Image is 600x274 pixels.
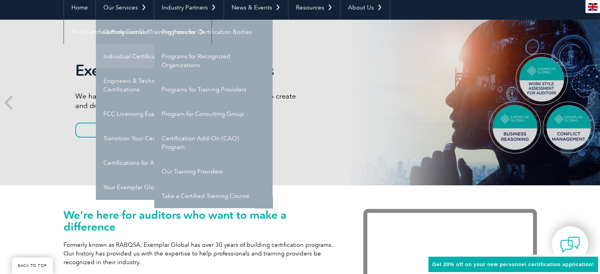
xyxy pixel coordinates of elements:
[12,257,53,274] a: BACK TO TOP
[96,102,214,126] a: FCC Licensing Exams
[154,159,273,184] a: Our Training Providers
[154,44,273,77] a: Programs for Recognized Organizations
[64,209,340,233] h1: We’re here for auditors who want to make a difference
[560,235,580,254] img: contact-chat.png
[154,102,273,126] a: Program for Consulting Group
[154,126,273,159] a: Certification Add-On (CAO) Program
[96,151,214,175] a: Certifications for ASQ CQAs
[75,91,300,110] p: We have partnered with TalentClick to give you a new tool to create and drive high-performance teams
[154,20,273,44] a: Programs for Certification Bodies
[75,62,300,80] h2: Exemplar Global Assessments
[64,20,211,44] a: Find Certified Professional / Training Provider
[96,44,214,69] a: Individual Certifications
[96,126,214,151] a: Transition Your Certification
[154,184,273,208] a: Take a Certified Training Course
[75,123,157,138] a: Learn More
[432,261,594,267] span: Get 20% off on your new personnel certification application!
[154,77,273,102] a: Programs for Training Providers
[64,240,340,267] p: Formerly known as RABQSA, Exemplar Global has over 30 years of building certification programs. O...
[96,69,214,102] a: Engineers & Technicians Certifications
[96,175,214,199] a: Your Exemplar Global ROI
[588,3,598,11] img: en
